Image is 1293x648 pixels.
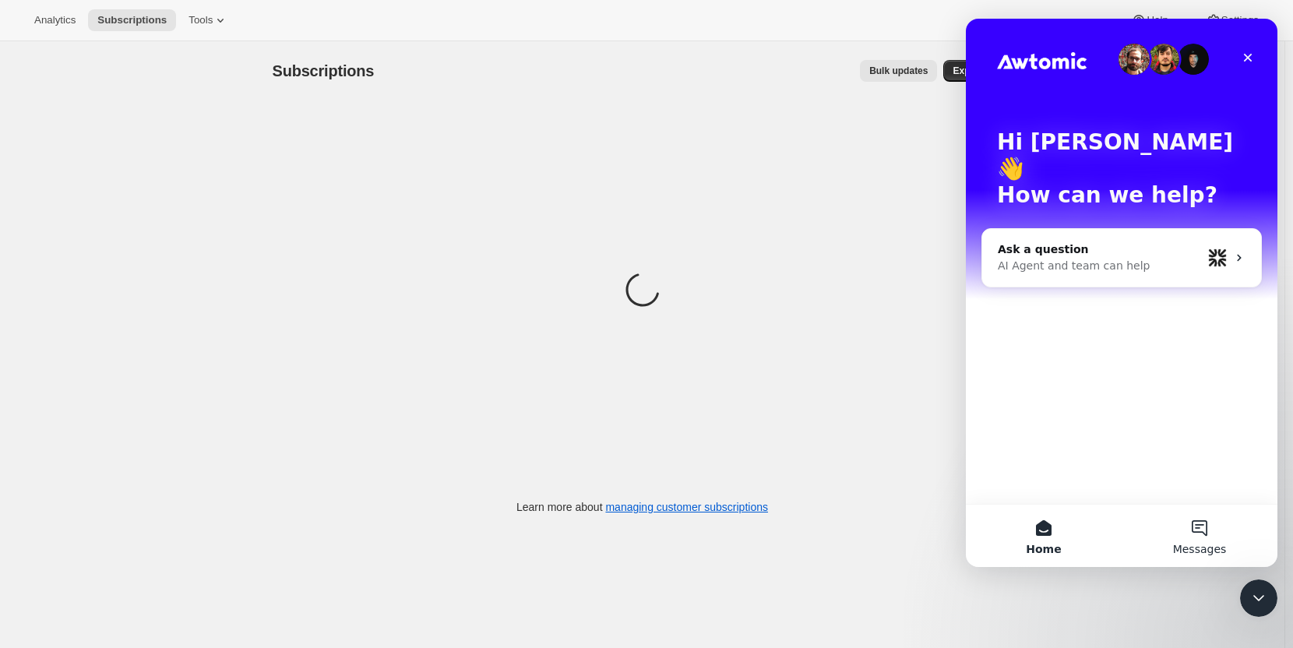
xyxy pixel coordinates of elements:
[1221,14,1259,26] span: Settings
[25,9,85,31] button: Analytics
[88,9,176,31] button: Subscriptions
[1240,579,1277,617] iframe: Intercom live chat
[188,14,213,26] span: Tools
[97,14,167,26] span: Subscriptions
[943,60,992,82] button: Export
[1196,9,1268,31] button: Settings
[953,65,982,77] span: Export
[179,9,238,31] button: Tools
[516,499,768,515] p: Learn more about
[34,14,76,26] span: Analytics
[273,62,375,79] span: Subscriptions
[1147,14,1168,26] span: Help
[605,501,768,513] a: managing customer subscriptions
[869,65,928,77] span: Bulk updates
[1122,9,1193,31] button: Help
[860,60,937,82] button: Bulk updates
[966,19,1277,567] iframe: Intercom live chat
